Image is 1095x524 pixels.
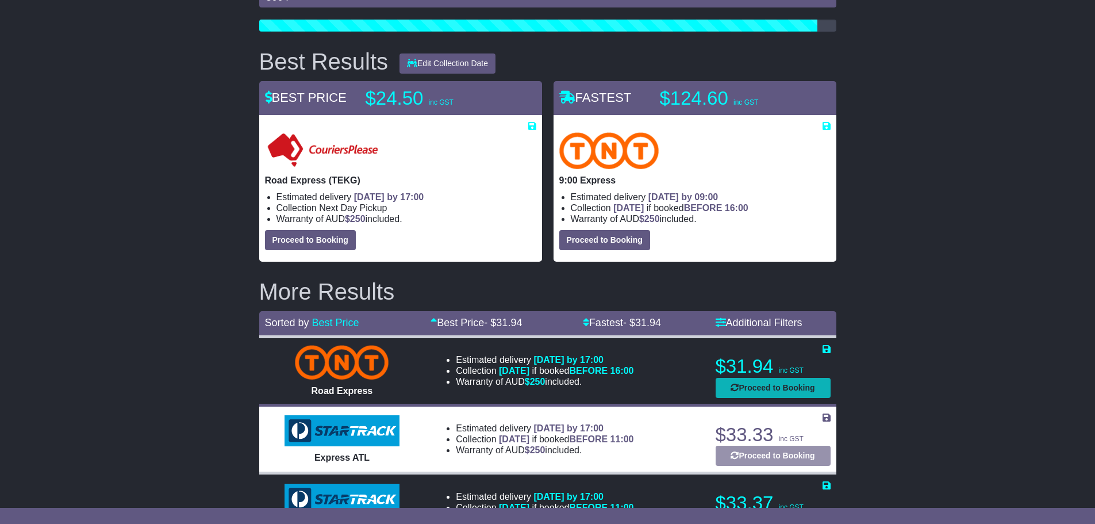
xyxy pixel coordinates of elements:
button: Proceed to Booking [716,446,831,466]
span: [DATE] by 17:00 [533,355,604,365]
img: TNT Domestic: Road Express [295,345,389,380]
span: [DATE] by 17:00 [354,192,424,202]
span: 11:00 [610,434,634,444]
span: 16:00 [725,203,748,213]
span: 250 [530,445,545,455]
span: 250 [644,214,660,224]
p: 9:00 Express [559,175,831,186]
a: Additional Filters [716,317,802,328]
span: inc GST [733,98,758,106]
p: $31.94 [716,355,831,378]
span: 250 [530,377,545,387]
span: if booked [499,503,633,512]
span: 31.94 [635,317,661,328]
p: $24.50 [366,87,509,110]
span: $ [345,214,366,224]
a: Fastest- $31.94 [583,317,661,328]
span: inc GST [779,366,804,374]
button: Proceed to Booking [559,230,650,250]
li: Collection [456,365,633,376]
span: [DATE] by 17:00 [533,423,604,433]
li: Estimated delivery [456,423,633,434]
span: BEFORE [684,203,723,213]
span: 250 [350,214,366,224]
span: 31.94 [496,317,522,328]
span: inc GST [779,435,804,443]
span: Sorted by [265,317,309,328]
span: $ [525,445,545,455]
li: Warranty of AUD included. [571,213,831,224]
span: [DATE] by 17:00 [533,492,604,502]
li: Estimated delivery [571,192,831,202]
span: if booked [499,366,633,376]
span: Road Express [312,386,373,396]
span: - $ [623,317,661,328]
span: BEFORE [569,503,608,512]
li: Estimated delivery [456,491,633,502]
span: [DATE] [499,503,529,512]
p: Road Express (TEKG) [265,175,536,186]
p: $33.37 [716,492,831,515]
img: StarTrack: Express ATL [285,415,399,446]
span: BEST PRICE [265,90,347,105]
img: StarTrack: Express [285,484,399,515]
span: - $ [484,317,522,328]
span: [DATE] [499,366,529,376]
span: 11:00 [610,503,634,512]
span: Next Day Pickup [319,203,387,213]
li: Warranty of AUD included. [456,376,633,387]
li: Collection [571,202,831,213]
li: Collection [456,434,633,445]
span: inc GST [429,98,454,106]
li: Estimated delivery [456,354,633,365]
span: if booked [499,434,633,444]
span: $ [525,377,545,387]
img: TNT Domestic: 9:00 Express [559,132,659,169]
li: Collection [276,202,536,213]
span: if booked [613,203,748,213]
span: BEFORE [569,366,608,376]
p: $33.33 [716,423,831,446]
li: Collection [456,502,633,513]
p: $124.60 [660,87,804,110]
h2: More Results [259,279,836,304]
button: Edit Collection Date [399,53,495,74]
li: Warranty of AUD included. [456,445,633,456]
a: Best Price- $31.94 [431,317,522,328]
span: $ [639,214,660,224]
div: Best Results [253,49,394,74]
span: FASTEST [559,90,632,105]
span: [DATE] by 09:00 [648,192,719,202]
li: Warranty of AUD included. [276,213,536,224]
a: Best Price [312,317,359,328]
span: 16:00 [610,366,634,376]
button: Proceed to Booking [716,378,831,398]
button: Proceed to Booking [265,230,356,250]
span: [DATE] [499,434,529,444]
img: CouriersPlease: Road Express (TEKG) [265,132,381,169]
span: [DATE] [613,203,644,213]
span: Express ATL [314,453,370,462]
span: inc GST [779,503,804,511]
li: Estimated delivery [276,192,536,202]
span: BEFORE [569,434,608,444]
